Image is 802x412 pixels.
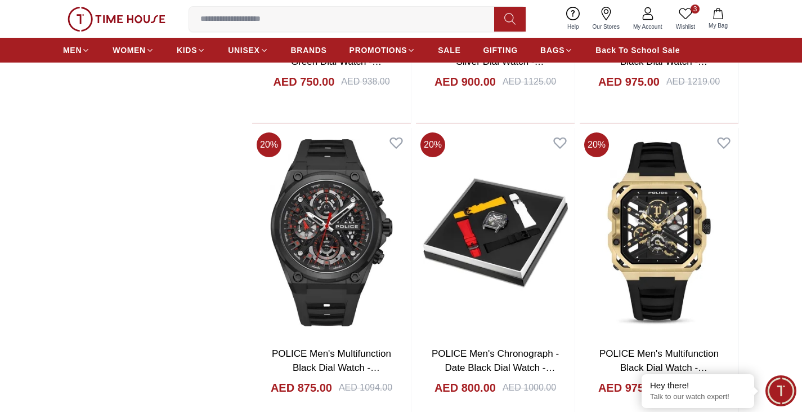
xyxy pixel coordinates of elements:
[63,40,90,60] a: MEN
[702,6,734,32] button: My Bag
[63,45,82,56] span: MEN
[503,75,556,88] div: AED 1125.00
[584,132,609,157] span: 20 %
[291,40,327,60] a: BRANDS
[416,128,575,338] img: POLICE Men's Chronograph - Date Black Dial Watch - PEWGO0052402-SET
[704,21,732,30] span: My Bag
[580,128,738,338] img: POLICE Men's Multifunction Black Dial Watch - PEWGM0072003
[113,45,146,56] span: WOMEN
[586,5,626,33] a: Our Stores
[598,74,660,90] h4: AED 975.00
[68,7,165,32] img: ...
[113,40,154,60] a: WOMEN
[252,128,411,338] img: POLICE Men's Multifunction Black Dial Watch - PEWGQ0054303
[434,380,496,396] h4: AED 800.00
[540,40,573,60] a: BAGS
[350,40,416,60] a: PROMOTIONS
[588,23,624,31] span: Our Stores
[629,23,667,31] span: My Account
[599,348,719,388] a: POLICE Men's Multifunction Black Dial Watch - PEWGM0072003
[503,381,556,395] div: AED 1000.00
[432,348,559,388] a: POLICE Men's Chronograph - Date Black Dial Watch - PEWGO0052402-SET
[598,380,660,396] h4: AED 975.00
[273,74,334,90] h4: AED 750.00
[691,5,700,14] span: 3
[434,74,496,90] h4: AED 900.00
[483,40,518,60] a: GIFTING
[341,75,389,88] div: AED 938.00
[438,45,460,56] span: SALE
[561,5,586,33] a: Help
[540,45,564,56] span: BAGS
[177,45,197,56] span: KIDS
[438,40,460,60] a: SALE
[595,40,680,60] a: Back To School Sale
[669,5,702,33] a: 3Wishlist
[563,23,584,31] span: Help
[765,375,796,406] div: Chat Widget
[671,23,700,31] span: Wishlist
[666,75,720,88] div: AED 1219.00
[650,380,746,391] div: Hey there!
[271,380,332,396] h4: AED 875.00
[257,132,281,157] span: 20 %
[228,40,268,60] a: UNISEX
[350,45,407,56] span: PROMOTIONS
[339,381,392,395] div: AED 1094.00
[483,45,518,56] span: GIFTING
[228,45,259,56] span: UNISEX
[177,40,205,60] a: KIDS
[595,45,680,56] span: Back To School Sale
[650,392,746,402] p: Talk to our watch expert!
[420,132,445,157] span: 20 %
[291,45,327,56] span: BRANDS
[272,348,391,388] a: POLICE Men's Multifunction Black Dial Watch - PEWGQ0054303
